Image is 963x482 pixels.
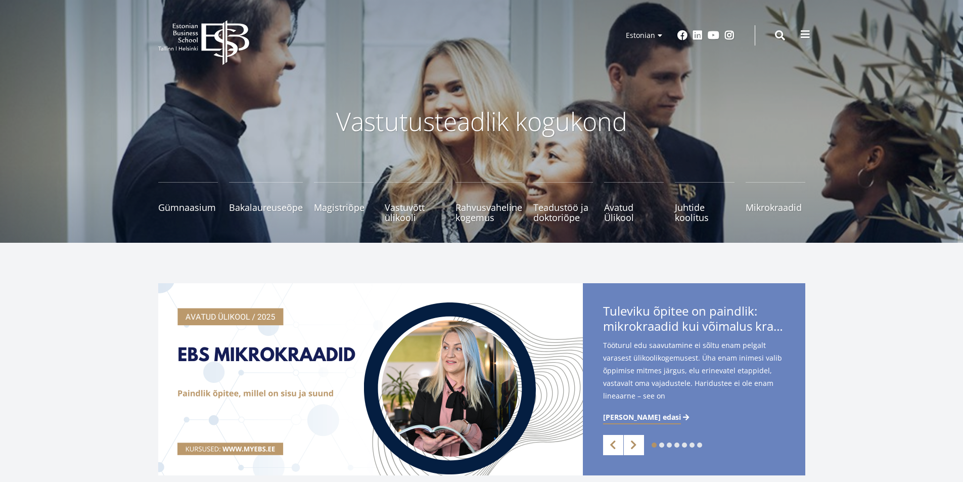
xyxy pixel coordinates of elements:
[603,303,785,337] span: Tuleviku õpitee on paindlik:
[603,319,785,334] span: mikrokraadid kui võimalus kraadini jõudmiseks
[603,339,785,418] span: Tööturul edu saavutamine ei sõltu enam pelgalt varasest ülikoolikogemusest. Üha enam inimesi vali...
[455,202,522,223] span: Rahvusvaheline kogemus
[746,202,805,212] span: Mikrokraadid
[659,443,664,448] a: 2
[690,443,695,448] a: 6
[604,202,664,223] span: Avatud Ülikool
[603,412,691,422] a: [PERSON_NAME] edasi
[603,435,623,455] a: Previous
[229,202,303,212] span: Bakalaureuseõpe
[675,202,735,223] span: Juhtide koolitus
[677,30,687,40] a: Facebook
[724,30,735,40] a: Instagram
[693,30,703,40] a: Linkedin
[604,182,664,223] a: Avatud Ülikool
[214,106,750,137] p: Vastutusteadlik kogukond
[652,443,657,448] a: 1
[682,443,687,448] a: 5
[674,443,679,448] a: 4
[746,182,805,223] a: Mikrokraadid
[624,435,644,455] a: Next
[603,412,681,422] span: [PERSON_NAME] edasi
[229,182,303,223] a: Bakalaureuseõpe
[158,202,218,212] span: Gümnaasium
[314,202,374,212] span: Magistriõpe
[158,283,583,475] img: a
[667,443,672,448] a: 3
[708,30,719,40] a: Youtube
[533,182,593,223] a: Teadustöö ja doktoriõpe
[697,443,702,448] a: 7
[533,202,593,223] span: Teadustöö ja doktoriõpe
[675,182,735,223] a: Juhtide koolitus
[385,202,444,223] span: Vastuvõtt ülikooli
[158,182,218,223] a: Gümnaasium
[455,182,522,223] a: Rahvusvaheline kogemus
[385,182,444,223] a: Vastuvõtt ülikooli
[314,182,374,223] a: Magistriõpe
